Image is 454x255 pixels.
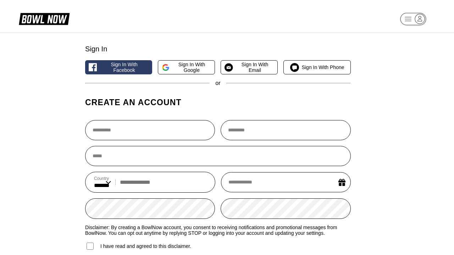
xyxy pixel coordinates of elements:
[85,45,351,53] div: Sign In
[221,60,278,74] button: Sign in with Email
[85,80,351,86] div: or
[85,97,351,107] h1: Create an account
[94,176,111,181] label: Country
[283,60,350,74] button: Sign in with Phone
[158,60,215,74] button: Sign in with Google
[302,64,344,70] span: Sign in with Phone
[85,225,351,236] label: Disclaimer: By creating a BowlNow account, you consent to receiving notifications and promotional...
[85,60,152,74] button: Sign in with Facebook
[100,62,148,73] span: Sign in with Facebook
[87,243,94,250] input: I have read and agreed to this disclaimer.
[172,62,211,73] span: Sign in with Google
[236,62,274,73] span: Sign in with Email
[85,242,191,251] label: I have read and agreed to this disclaimer.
